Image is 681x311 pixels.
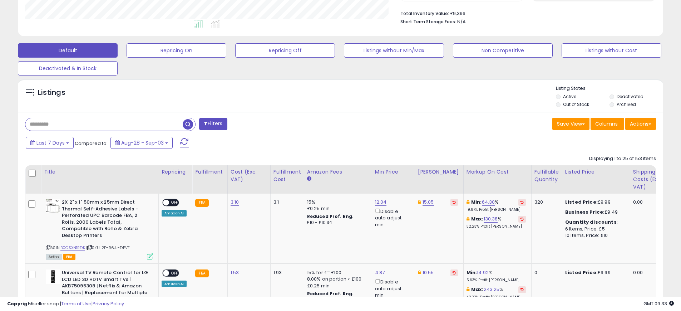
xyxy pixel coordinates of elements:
span: Last 7 Days [36,139,65,146]
label: Deactivated [617,93,643,99]
label: Archived [617,101,636,107]
span: Aug-28 - Sep-03 [121,139,164,146]
div: Amazon Fees [307,168,369,176]
div: Title [44,168,156,176]
div: : [565,219,625,225]
div: 6 Items, Price: £5 [565,226,625,232]
div: Amazon AI [162,281,187,287]
a: 1.53 [231,269,239,276]
th: The percentage added to the cost of goods (COGS) that forms the calculator for Min & Max prices. [463,165,531,194]
button: Last 7 Days [26,137,74,149]
div: 3.1 [273,199,298,205]
small: FBA [195,269,208,277]
button: Aug-28 - Sep-03 [110,137,173,149]
div: 320 [534,199,557,205]
span: OFF [169,200,181,206]
div: £9.99 [565,269,625,276]
a: Privacy Policy [93,300,124,307]
a: 15.05 [423,199,434,206]
div: 0.00 [633,269,667,276]
div: % [467,286,526,300]
p: Listing States: [556,85,663,92]
a: 14.92 [477,269,489,276]
b: Total Inventory Value: [400,10,449,16]
span: Compared to: [75,140,108,147]
div: Fulfillment [195,168,224,176]
a: Terms of Use [61,300,92,307]
div: % [467,216,526,229]
div: [PERSON_NAME] [418,168,460,176]
b: Max: [471,286,484,293]
div: 0.00 [633,199,667,205]
small: Amazon Fees. [307,176,311,182]
h5: Listings [38,88,65,98]
div: Fulfillable Quantity [534,168,559,183]
div: Repricing [162,168,189,176]
div: Displaying 1 to 25 of 153 items [589,155,656,162]
button: Columns [591,118,624,130]
div: % [467,199,526,212]
a: 3.10 [231,199,239,206]
a: B0CSXN1RDK [60,245,85,251]
div: Shipping Costs (Exc. VAT) [633,168,670,191]
b: Listed Price: [565,269,598,276]
span: N/A [457,18,466,25]
button: Repricing Off [235,43,335,58]
div: Amazon AI [162,210,187,217]
a: 130.38 [484,215,498,223]
button: Default [18,43,118,58]
div: Fulfillment Cost [273,168,301,183]
button: Save View [552,118,589,130]
button: Deactivated & In Stock [18,61,118,76]
a: 12.04 [375,199,387,206]
div: £10 - £10.34 [307,220,366,226]
b: Max: [471,215,484,222]
img: 41VZ4JsgYAL._SL40_.jpg [46,199,60,213]
p: 32.23% Profit [PERSON_NAME] [467,224,526,229]
div: £0.25 min [307,205,366,212]
b: Min: [467,269,477,276]
a: 4.87 [375,269,385,276]
img: 41fJqqzkUEL._SL40_.jpg [46,269,60,284]
div: £0.25 min [307,283,366,289]
button: Actions [625,118,656,130]
button: Listings without Min/Max [344,43,444,58]
a: 243.25 [484,286,500,293]
label: Out of Stock [563,101,589,107]
b: Listed Price: [565,199,598,205]
a: 10.55 [423,269,434,276]
div: 15% [307,199,366,205]
div: 8.00% on portion > £100 [307,276,366,282]
div: % [467,269,526,283]
button: Repricing On [127,43,226,58]
strong: Copyright [7,300,33,307]
b: 2X 2" x 1" 50mm x 25mm Direct Thermal Self-Adhesive Labels - Perforated UPC Barcode FBA, 2 Rolls,... [62,199,149,240]
div: Disable auto adjust min [375,278,409,298]
div: Min Price [375,168,412,176]
b: Business Price: [565,209,604,215]
label: Active [563,93,576,99]
div: ASIN: [46,199,153,259]
a: 64.30 [482,199,495,206]
button: Non Competitive [453,43,553,58]
span: All listings currently available for purchase on Amazon [46,254,62,260]
b: Reduced Prof. Rng. [307,213,354,219]
div: Cost (Exc. VAT) [231,168,267,183]
div: 10 Items, Price: £10 [565,232,625,239]
div: 0 [534,269,557,276]
div: £9.99 [565,199,625,205]
button: Filters [199,118,227,130]
div: seller snap | | [7,301,124,307]
p: 19.87% Profit [PERSON_NAME] [467,207,526,212]
b: Min: [471,199,482,205]
button: Listings without Cost [562,43,661,58]
div: £9.49 [565,209,625,215]
span: OFF [169,270,181,276]
div: Listed Price [565,168,627,176]
span: | SKU: 2F-R6JJ-DPVF [86,245,130,251]
b: Quantity discounts [565,219,617,225]
div: 1.93 [273,269,298,276]
div: 15% for <= £100 [307,269,366,276]
span: Columns [595,120,618,127]
b: Short Term Storage Fees: [400,19,456,25]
